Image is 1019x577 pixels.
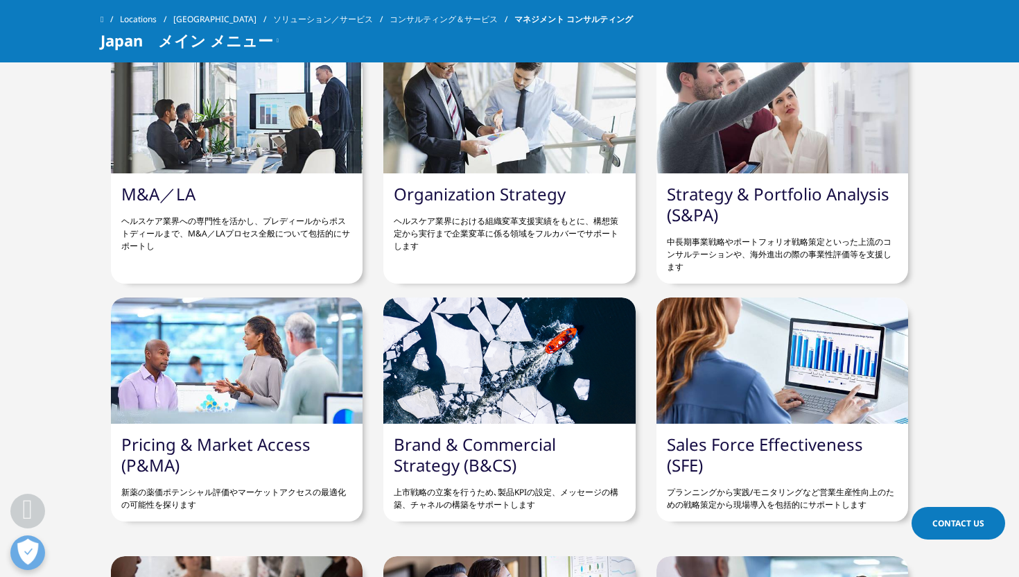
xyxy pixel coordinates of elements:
button: Open Preferences [10,535,45,570]
a: Locations [120,7,173,32]
a: Brand & Commercial Strategy (B&CS) [394,433,556,476]
p: プランニングから実践/モニタリングなど営業生産性向上のための戦略策定から現場導入を包括的にサポートします [667,476,898,511]
span: マネジメント コンサルティング [514,7,633,32]
a: コンサルティング＆サービス [390,7,514,32]
a: Organization Strategy [394,182,566,205]
p: 新薬の薬価ポテンシャル評価やマーケットアクセスの最適化の可能性を探ります [121,476,352,511]
span: Contact Us [932,517,984,529]
p: 上市戦略の立案を行うため､製品KPIの設定、メッセージの構築、チャネルの構築をサポートします [394,476,625,511]
a: Strategy & Portfolio Analysis (S&PA) [667,182,889,226]
a: M&A／LA [121,182,195,205]
a: [GEOGRAPHIC_DATA] [173,7,273,32]
p: ヘルスケア業界における組織変革支援実績をもとに、構想策定から実行まで企業変革に係る領域をフルカバーでサポートします [394,205,625,252]
a: ソリューション／サービス [273,7,390,32]
a: Pricing & Market Access (P&MA) [121,433,311,476]
p: 中長期事業戦略やポートフォリオ戦略策定といった上流のコンサルテーションや、海外進出の際の事業性評価等を支援します [667,225,898,273]
span: Japan メイン メニュー [101,32,273,49]
a: Sales Force Effectiveness (SFE) [667,433,863,476]
a: Contact Us [912,507,1005,540]
p: ヘルスケア業界への専門性を活かし、プレディールからポストディールまで、M&A／LAプロセス全般について包括的にサポートし [121,205,352,252]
